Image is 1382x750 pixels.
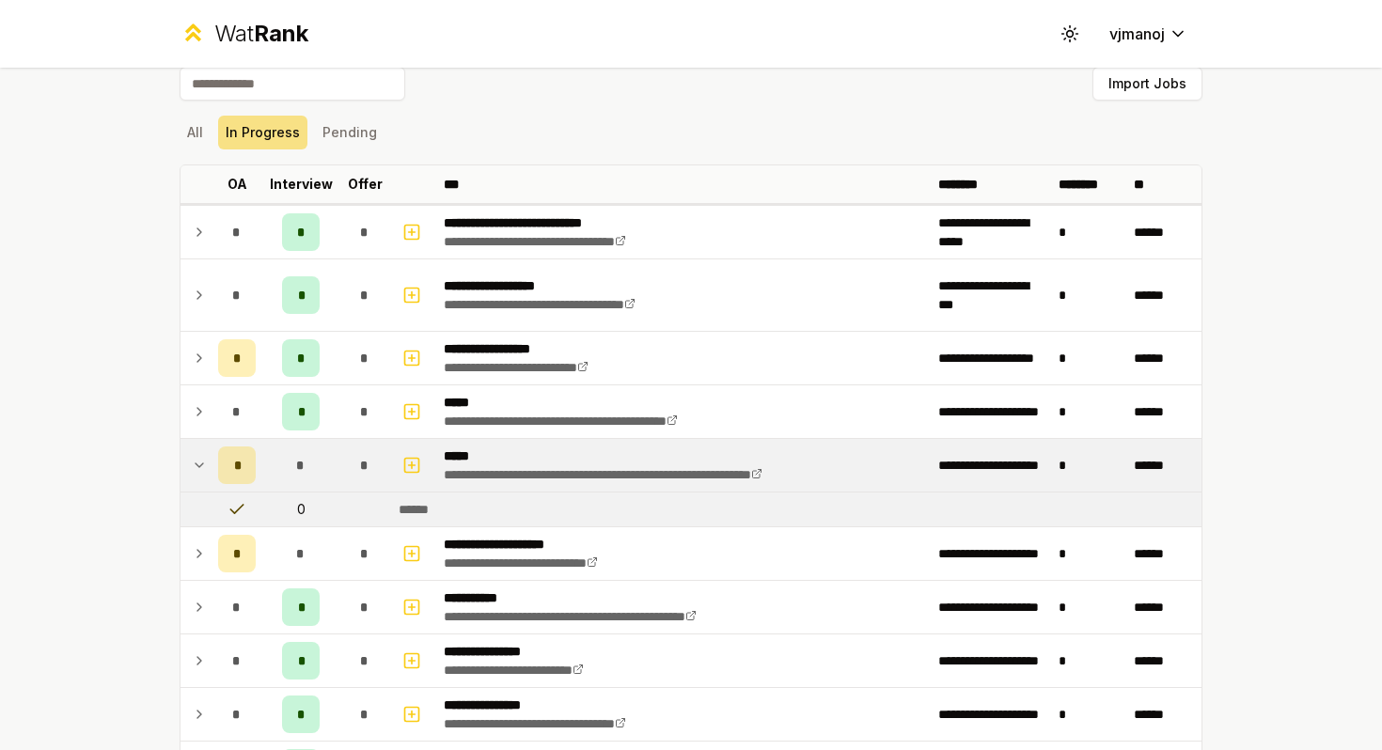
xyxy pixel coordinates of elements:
button: Import Jobs [1092,67,1202,101]
button: vjmanoj [1094,17,1202,51]
p: OA [228,175,247,194]
p: Offer [348,175,383,194]
button: Pending [315,116,385,149]
button: All [180,116,211,149]
button: In Progress [218,116,307,149]
span: vjmanoj [1109,23,1165,45]
span: Rank [254,20,308,47]
a: WatRank [180,19,308,49]
td: 0 [263,492,338,526]
div: Wat [214,19,308,49]
p: Interview [270,175,333,194]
